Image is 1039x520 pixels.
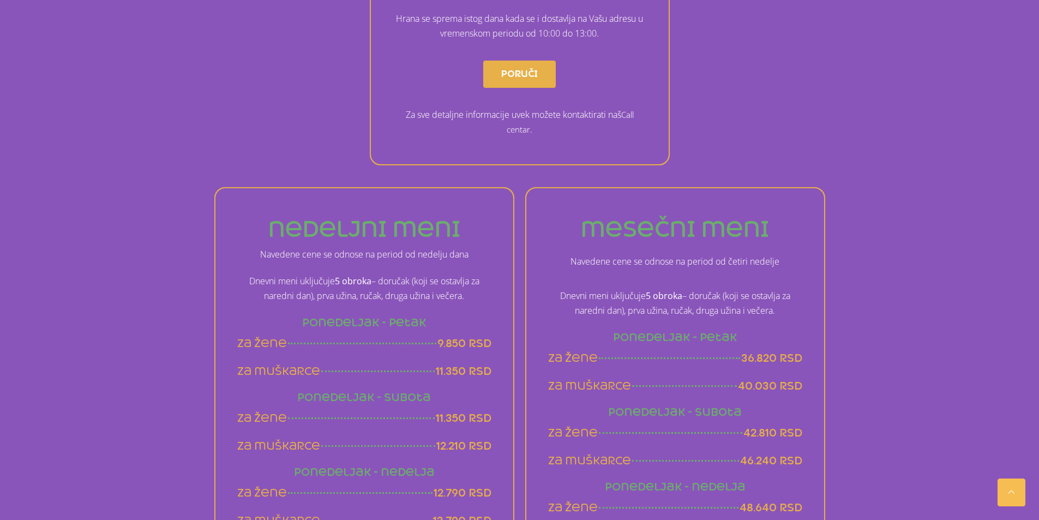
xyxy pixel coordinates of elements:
[548,289,802,318] p: Dnevni meni uključuje – doručak (koji se ostavlja za naredni dan), prva užina, ručak, druga užina...
[237,219,491,240] h3: nedeljni meni
[548,351,598,365] span: za žene
[437,337,491,350] span: 9.850 rsd
[237,249,491,260] div: Navedene cene se odnose na period od nedelju dana
[237,467,491,477] h4: Ponedeljak - nedelja
[237,274,491,303] p: Dnevni meni uključuje – doručak (koji se ostavlja za naredni dan), prva užina, ručak, druga užina...
[740,501,802,515] span: 48.640 rsd
[237,411,287,425] span: za žene
[548,454,631,468] span: za muškarce
[548,501,598,515] span: za žene
[335,275,371,287] strong: 5 obroka
[434,486,491,500] span: 12.790 rsd
[436,439,491,453] span: 12.210 rsd
[436,411,491,425] span: 11.350 rsd
[646,290,682,302] strong: 5 obroka
[237,486,287,500] span: za žene
[436,364,491,378] span: 11.350 rsd
[548,379,631,393] span: za muškarce
[740,454,802,468] span: 46.240 rsd
[237,392,491,403] h4: Ponedeljak - Subota
[738,379,802,393] span: 40.030 rsd
[237,364,320,378] span: za muškarce
[483,61,556,88] a: Poruči
[393,107,647,137] p: Za sve detaljne informacije uvek možete kontaktirati naš .
[741,351,802,365] span: 36.820 rsd
[237,439,320,453] span: za muškarce
[237,318,491,328] h4: Ponedeljak - Petak
[548,219,802,240] h3: mesečni meni
[743,426,802,440] span: 42.810 rsd
[393,11,647,41] p: Hrana se sprema istog dana kada se i dostavlja na Vašu adresu u vremenskom periodu od 10:00 do 13...
[237,337,287,350] span: za žene
[548,482,802,492] h4: Ponedeljak - nedelja
[548,332,802,343] h4: Ponedeljak - Petak
[548,407,802,417] h4: Ponedeljak - Subota
[548,426,598,440] span: za žene
[501,65,538,83] span: Poruči
[548,254,802,269] p: Navedene cene se odnose na period od četiri nedelje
